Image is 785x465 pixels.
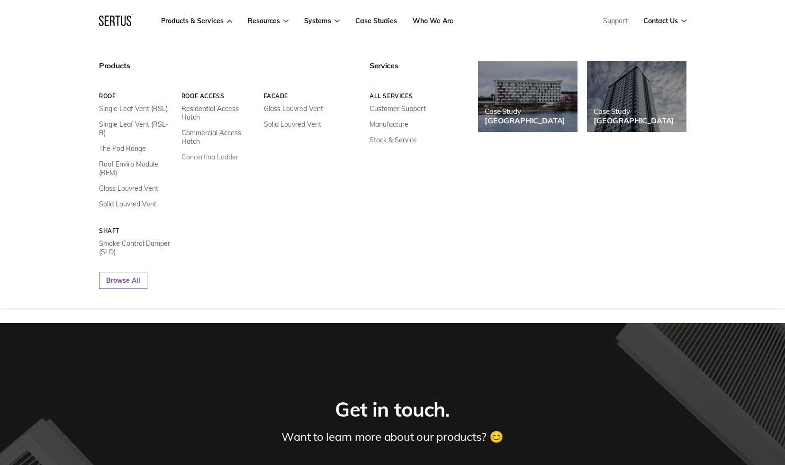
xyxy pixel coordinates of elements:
a: Support [603,17,628,25]
a: Browse All [99,272,147,289]
a: Case Studies [355,17,397,25]
a: Case Study[GEOGRAPHIC_DATA] [478,61,577,132]
a: Customer Support [370,104,426,113]
a: Solid Louvred Vent [263,120,321,129]
a: Commercial Access Hatch [181,129,256,146]
a: Case Study[GEOGRAPHIC_DATA] [587,61,686,132]
a: Resources [248,17,289,25]
a: Systems [304,17,340,25]
a: Solid Louvred Vent [99,200,156,208]
div: [GEOGRAPHIC_DATA] [594,116,674,125]
a: Roof Access [181,93,256,100]
a: Glass Louvred Vent [99,184,158,193]
a: Roof Enviro Module (REM) [99,160,174,177]
div: Case Study [594,107,674,116]
a: Facade [263,93,339,100]
div: Products [99,61,339,80]
div: Services [370,61,450,80]
div: Get in touch. [335,397,450,422]
a: Contact Us [643,17,686,25]
div: Want to learn more about our products? 😊 [281,429,503,444]
a: Products & Services [161,17,232,25]
a: Manufacture [370,120,408,129]
a: Concertina Ladder [181,153,238,161]
a: All services [370,93,450,100]
a: Glass Louvred Vent [263,104,323,113]
a: Stock & Service [370,136,417,144]
a: Smoke Control Damper (SLD) [99,239,174,256]
a: Who We Are [413,17,453,25]
a: Residential Access Hatch [181,104,256,121]
a: Single Leaf Vent (RSL) [99,104,168,113]
a: Roof [99,93,174,100]
iframe: Chat Widget [614,355,785,465]
a: Shaft [99,227,174,234]
div: Case Study [485,107,565,116]
a: Single Leaf Vent (RSL-R) [99,120,174,137]
div: [GEOGRAPHIC_DATA] [485,116,565,125]
a: The Pod Range [99,144,146,153]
